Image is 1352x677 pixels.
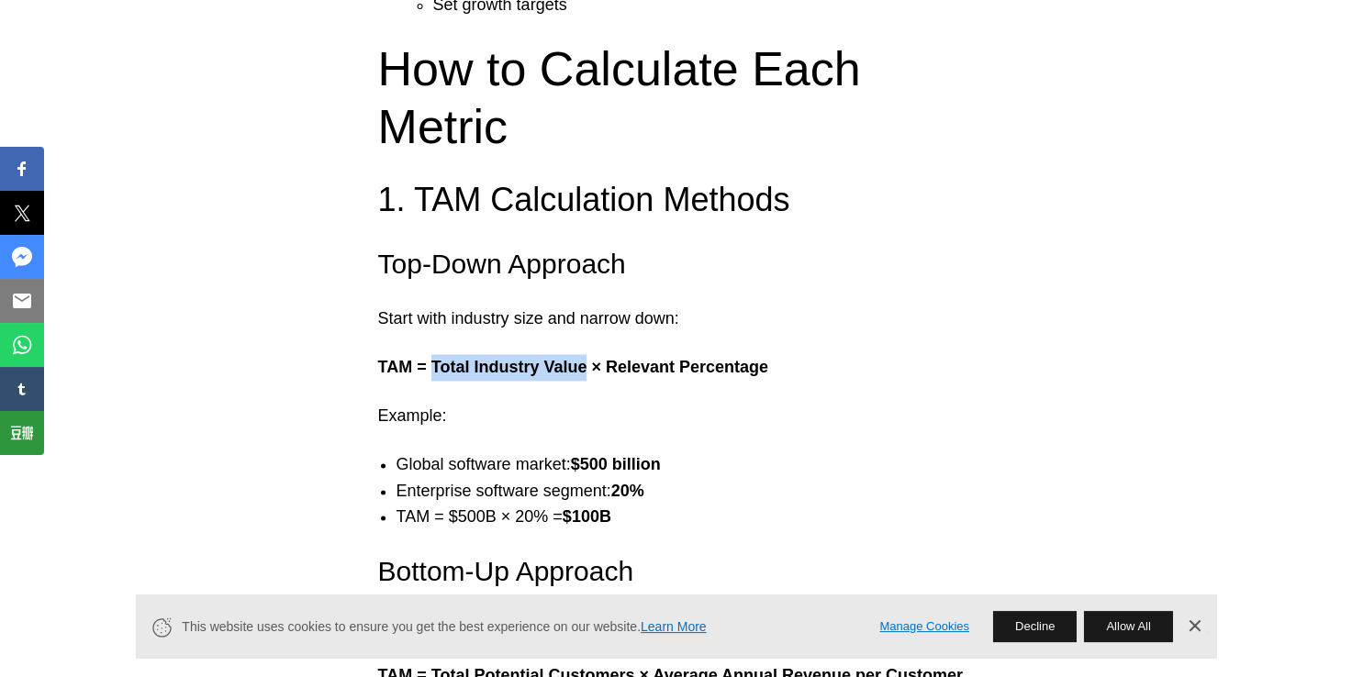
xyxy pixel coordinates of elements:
h4: Top-Down Approach [378,245,975,283]
button: Allow All [1084,611,1172,642]
svg: Cookie Icon [150,616,173,638]
h4: Bottom-Up Approach [378,552,975,591]
button: Decline [993,611,1077,642]
h3: 1. TAM Calculation Methods [378,177,975,223]
strong: TAM = Total Industry Value × Relevant Percentage [378,358,768,376]
p: Start with industry size and narrow down: [378,305,975,332]
span: This website uses cookies to ensure you get the best experience on our website. [182,617,854,637]
li: Enterprise software segment: [397,478,993,505]
h2: How to Calculate Each Metric [378,40,975,155]
a: Manage Cookies [879,617,969,637]
a: Dismiss Banner [1180,613,1208,640]
p: Example: [378,403,975,429]
strong: 20% [611,482,644,500]
strong: $500 billion [571,455,661,473]
li: TAM = $500B × 20% = [397,504,993,530]
a: Learn More [641,619,707,634]
strong: $100B [563,507,611,526]
li: Global software market: [397,451,993,478]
